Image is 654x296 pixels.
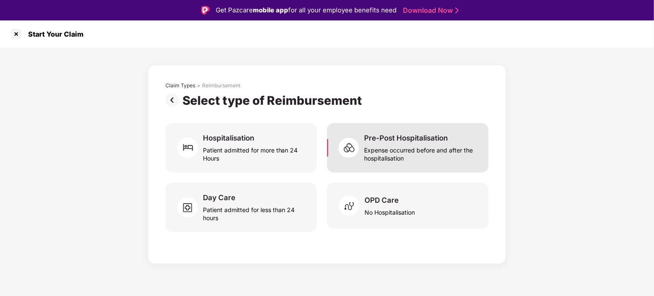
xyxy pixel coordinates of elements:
[364,133,448,143] div: Pre-Post Hospitalisation
[165,93,182,107] img: svg+xml;base64,PHN2ZyBpZD0iUHJldi0zMngzMiIgeG1sbnM9Imh0dHA6Ly93d3cudzMub3JnLzIwMDAvc3ZnIiB3aWR0aD...
[165,82,195,89] div: Claim Types
[216,5,396,15] div: Get Pazcare for all your employee benefits need
[253,6,288,14] strong: mobile app
[203,143,307,162] div: Patient admitted for more than 24 Hours
[339,135,364,161] img: svg+xml;base64,PHN2ZyB4bWxucz0iaHR0cDovL3d3dy53My5vcmcvMjAwMC9zdmciIHdpZHRoPSI2MCIgaGVpZ2h0PSI1OC...
[203,193,235,202] div: Day Care
[201,6,210,14] img: Logo
[177,135,203,161] img: svg+xml;base64,PHN2ZyB4bWxucz0iaHR0cDovL3d3dy53My5vcmcvMjAwMC9zdmciIHdpZHRoPSI2MCIgaGVpZ2h0PSI2MC...
[365,195,399,205] div: OPD Care
[364,143,478,162] div: Expense occurred before and after the hospitalisation
[403,6,456,15] a: Download Now
[455,6,459,15] img: Stroke
[203,133,254,143] div: Hospitalisation
[203,202,307,222] div: Patient admitted for less than 24 hours
[182,93,365,108] div: Select type of Reimbursement
[197,82,200,89] div: >
[202,82,240,89] div: Reimbursement
[339,193,365,218] img: svg+xml;base64,PHN2ZyB4bWxucz0iaHR0cDovL3d3dy53My5vcmcvMjAwMC9zdmciIHdpZHRoPSI2MCIgaGVpZ2h0PSI1OC...
[177,195,203,220] img: svg+xml;base64,PHN2ZyB4bWxucz0iaHR0cDovL3d3dy53My5vcmcvMjAwMC9zdmciIHdpZHRoPSI2MCIgaGVpZ2h0PSI1OC...
[23,30,84,38] div: Start Your Claim
[365,205,415,216] div: No Hospitalisation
